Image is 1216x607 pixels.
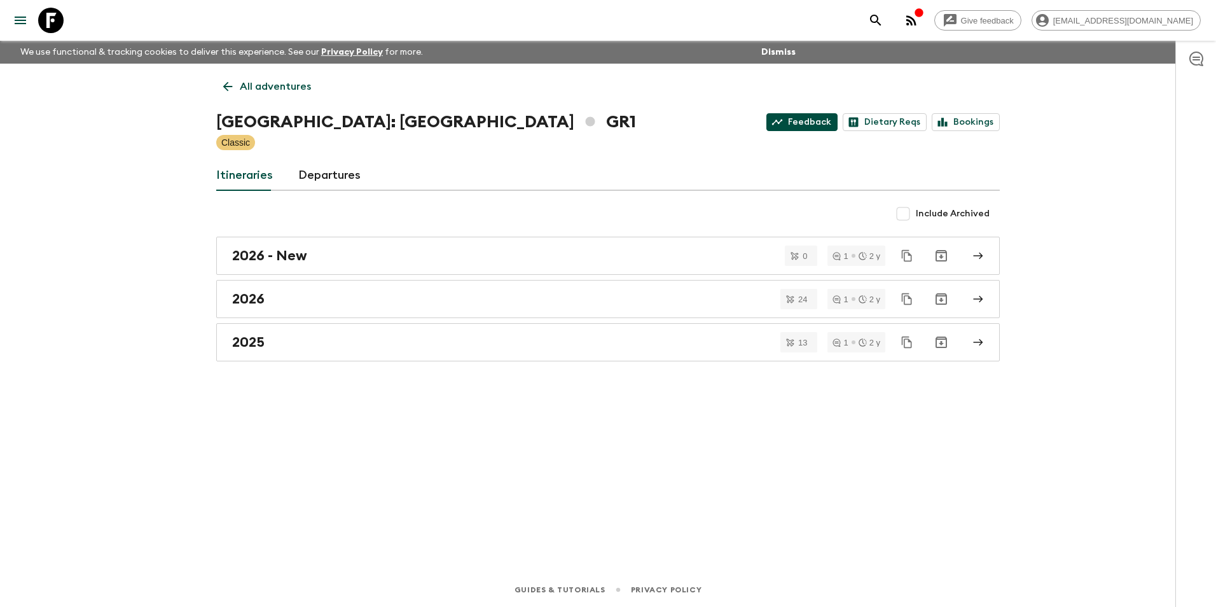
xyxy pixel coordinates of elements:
[929,286,954,312] button: Archive
[859,338,880,347] div: 2 y
[1046,16,1200,25] span: [EMAIL_ADDRESS][DOMAIN_NAME]
[8,8,33,33] button: menu
[795,252,815,260] span: 0
[791,338,815,347] span: 13
[631,583,701,597] a: Privacy Policy
[232,248,307,264] h2: 2026 - New
[929,243,954,269] button: Archive
[766,113,838,131] a: Feedback
[934,10,1021,31] a: Give feedback
[791,295,815,303] span: 24
[895,244,918,267] button: Duplicate
[833,295,848,303] div: 1
[216,109,636,135] h1: [GEOGRAPHIC_DATA]: [GEOGRAPHIC_DATA] GR1
[515,583,605,597] a: Guides & Tutorials
[859,252,880,260] div: 2 y
[216,323,1000,361] a: 2025
[843,113,927,131] a: Dietary Reqs
[298,160,361,191] a: Departures
[232,291,265,307] h2: 2026
[859,295,880,303] div: 2 y
[932,113,1000,131] a: Bookings
[221,136,250,149] p: Classic
[895,331,918,354] button: Duplicate
[232,334,265,351] h2: 2025
[929,330,954,355] button: Archive
[954,16,1021,25] span: Give feedback
[895,288,918,310] button: Duplicate
[758,43,799,61] button: Dismiss
[240,79,311,94] p: All adventures
[833,338,848,347] div: 1
[321,48,383,57] a: Privacy Policy
[863,8,888,33] button: search adventures
[216,160,273,191] a: Itineraries
[833,252,848,260] div: 1
[216,280,1000,318] a: 2026
[216,74,318,99] a: All adventures
[216,237,1000,275] a: 2026 - New
[1032,10,1201,31] div: [EMAIL_ADDRESS][DOMAIN_NAME]
[916,207,990,220] span: Include Archived
[15,41,428,64] p: We use functional & tracking cookies to deliver this experience. See our for more.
